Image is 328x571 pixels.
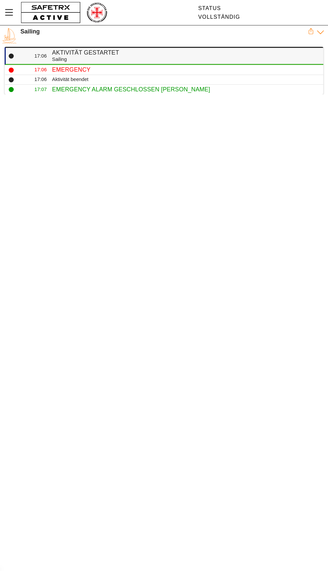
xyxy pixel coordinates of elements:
img: SAILING.svg [2,28,17,44]
h4: Aktivität gestartet [52,49,318,56]
div: Status [198,5,240,11]
div: Sailing [20,28,308,35]
span: 17:07 [34,87,47,92]
h4: Emergency [52,66,318,73]
div: Aktivität beendet [52,76,318,83]
div: Vollständig [198,14,240,20]
img: RescueLogo.png [86,2,107,23]
span: 17:06 [34,53,47,59]
div: Sailing [52,56,318,63]
span: 17:06 [34,67,47,72]
span: 17:06 [34,77,47,82]
h4: Emergency Alarm geschlossen [PERSON_NAME] [52,86,318,93]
